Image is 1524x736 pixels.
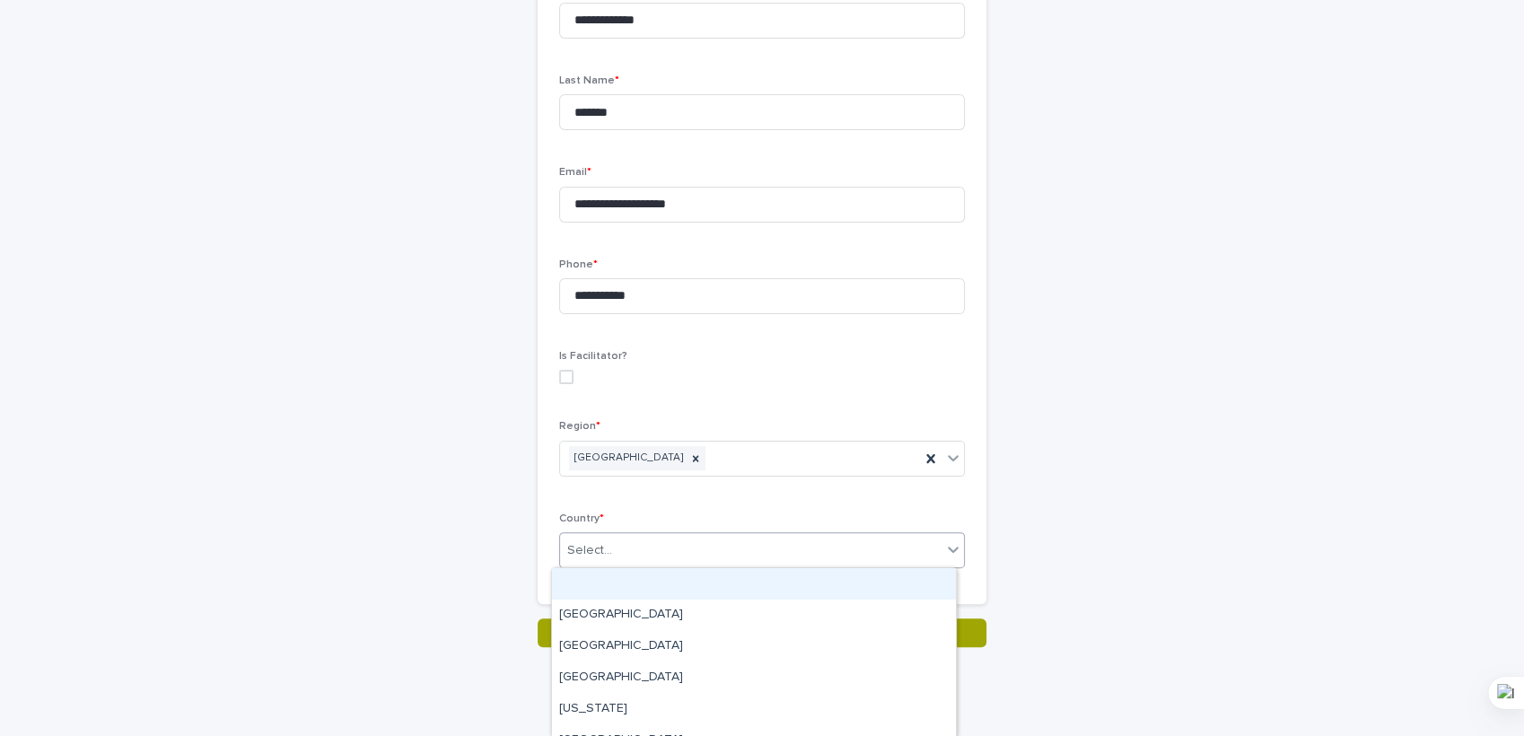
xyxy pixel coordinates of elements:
[559,259,598,270] span: Phone
[559,421,600,432] span: Region
[559,351,627,362] span: Is Facilitator?
[538,618,986,647] button: Save
[559,167,591,178] span: Email
[552,694,956,725] div: American Samoa
[552,631,956,662] div: Albania
[567,541,612,560] div: Select...
[552,662,956,694] div: Algeria
[569,446,686,470] div: [GEOGRAPHIC_DATA]
[559,75,619,86] span: Last Name
[559,513,604,524] span: Country
[552,600,956,631] div: Afghanistan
